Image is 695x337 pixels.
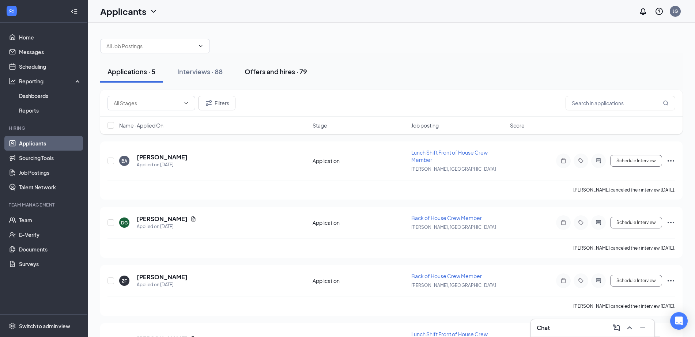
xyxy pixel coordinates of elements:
[313,219,407,226] div: Application
[559,158,568,164] svg: Note
[594,278,603,284] svg: ActiveChat
[666,218,675,227] svg: Ellipses
[625,323,634,332] svg: ChevronUp
[106,42,195,50] input: All Job Postings
[559,220,568,226] svg: Note
[119,122,163,129] span: Name · Applied On
[19,257,82,271] a: Surveys
[577,278,585,284] svg: Tag
[624,322,635,334] button: ChevronUp
[137,281,188,288] div: Applied on [DATE]
[9,322,16,330] svg: Settings
[19,322,70,330] div: Switch to admin view
[610,275,662,287] button: Schedule Interview
[19,77,82,85] div: Reporting
[245,67,307,76] div: Offers and hires · 79
[177,67,223,76] div: Interviews · 88
[198,43,204,49] svg: ChevronDown
[313,157,407,164] div: Application
[114,99,180,107] input: All Stages
[666,156,675,165] svg: Ellipses
[510,122,525,129] span: Score
[594,158,603,164] svg: ActiveChat
[411,283,496,288] span: [PERSON_NAME], [GEOGRAPHIC_DATA]
[559,278,568,284] svg: Note
[573,186,675,194] div: [PERSON_NAME] canceled their interview [DATE].
[19,227,82,242] a: E-Verify
[19,30,82,45] a: Home
[537,324,550,332] h3: Chat
[411,215,482,221] span: Back of House Crew Member
[19,59,82,74] a: Scheduling
[183,100,189,106] svg: ChevronDown
[19,165,82,180] a: Job Postings
[411,149,488,163] span: Lunch Shift Front of House Crew Member
[9,77,16,85] svg: Analysis
[19,103,82,118] a: Reports
[198,96,235,110] button: Filter Filters
[673,8,678,14] div: JG
[121,220,128,226] div: DG
[122,278,127,284] div: ZF
[137,161,188,168] div: Applied on [DATE]
[638,323,647,332] svg: Minimize
[573,245,675,252] div: [PERSON_NAME] canceled their interview [DATE].
[107,67,155,76] div: Applications · 5
[610,155,662,167] button: Schedule Interview
[411,166,496,172] span: [PERSON_NAME], [GEOGRAPHIC_DATA]
[9,125,80,131] div: Hiring
[566,96,675,110] input: Search in applications
[663,100,669,106] svg: MagnifyingGlass
[313,122,327,129] span: Stage
[666,276,675,285] svg: Ellipses
[190,216,196,222] svg: Document
[639,7,647,16] svg: Notifications
[612,323,621,332] svg: ComposeMessage
[121,158,127,164] div: BA
[19,151,82,165] a: Sourcing Tools
[411,224,496,230] span: [PERSON_NAME], [GEOGRAPHIC_DATA]
[137,215,188,223] h5: [PERSON_NAME]
[411,273,482,279] span: Back of House Crew Member
[411,122,439,129] span: Job posting
[19,88,82,103] a: Dashboards
[8,7,15,15] svg: WorkstreamLogo
[637,322,649,334] button: Minimize
[670,312,688,330] div: Open Intercom Messenger
[577,220,585,226] svg: Tag
[149,7,158,16] svg: ChevronDown
[100,5,146,18] h1: Applicants
[611,322,622,334] button: ComposeMessage
[137,153,188,161] h5: [PERSON_NAME]
[137,273,188,281] h5: [PERSON_NAME]
[610,217,662,228] button: Schedule Interview
[137,223,196,230] div: Applied on [DATE]
[655,7,664,16] svg: QuestionInfo
[19,136,82,151] a: Applicants
[313,277,407,284] div: Application
[594,220,603,226] svg: ActiveChat
[71,8,78,15] svg: Collapse
[19,180,82,194] a: Talent Network
[19,242,82,257] a: Documents
[9,202,80,208] div: Team Management
[19,213,82,227] a: Team
[577,158,585,164] svg: Tag
[204,99,213,107] svg: Filter
[19,45,82,59] a: Messages
[573,303,675,310] div: [PERSON_NAME] canceled their interview [DATE].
